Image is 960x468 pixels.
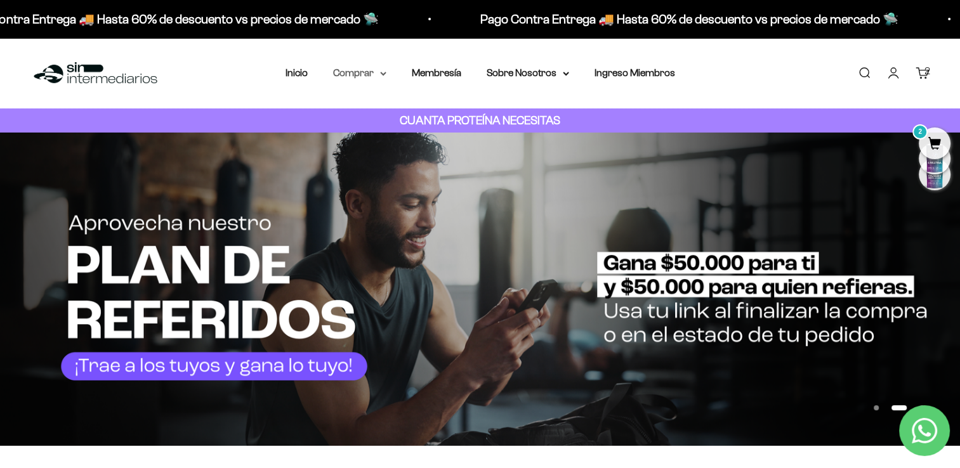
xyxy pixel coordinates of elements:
strong: CUANTA PROTEÍNA NECESITAS [400,114,560,127]
summary: Sobre Nosotros [487,65,569,81]
a: Membresía [412,67,461,78]
a: Ingreso Miembros [595,67,675,78]
a: Inicio [286,67,308,78]
a: 2 [919,138,950,152]
p: Pago Contra Entrega 🚚 Hasta 60% de descuento vs precios de mercado 🛸 [480,9,898,29]
mark: 2 [912,124,928,140]
a: 2 [916,66,930,80]
summary: Comprar [333,65,386,81]
div: 2 [924,63,930,79]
